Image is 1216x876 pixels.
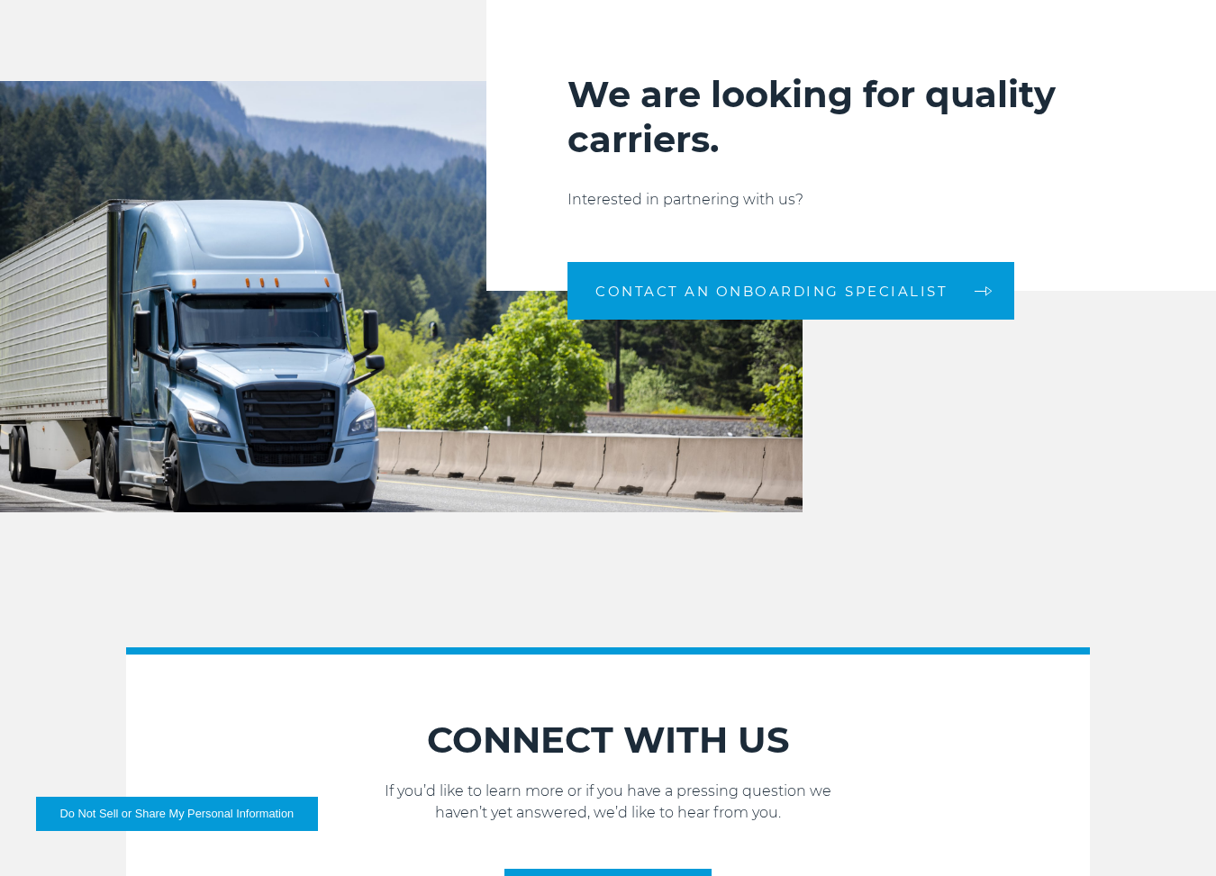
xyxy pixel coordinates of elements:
h2: We are looking for quality carriers. [567,72,1135,162]
p: If you’d like to learn more or if you have a pressing question we haven’t yet answered, we’d like... [126,781,1090,824]
span: CONTACT AN ONBOARDING SPECIALIST [595,284,948,298]
h2: CONNECT WITH US [126,718,1090,763]
p: Interested in partnering with us? [567,189,1135,211]
a: CONTACT AN ONBOARDING SPECIALIST arrow arrow [567,262,1014,320]
button: Do Not Sell or Share My Personal Information [36,797,318,831]
iframe: Chat Widget [1126,790,1216,876]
